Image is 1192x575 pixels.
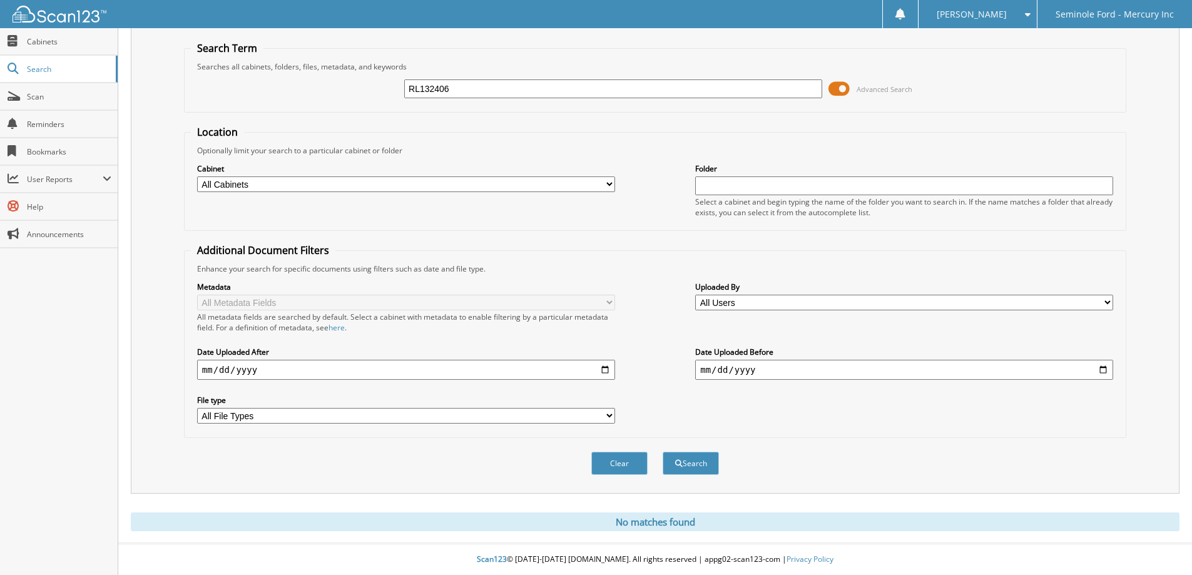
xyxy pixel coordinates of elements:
[27,146,111,157] span: Bookmarks
[695,282,1113,292] label: Uploaded By
[695,347,1113,357] label: Date Uploaded Before
[27,91,111,102] span: Scan
[857,84,912,94] span: Advanced Search
[197,312,615,333] div: All metadata fields are searched by default. Select a cabinet with metadata to enable filtering b...
[191,61,1119,72] div: Searches all cabinets, folders, files, metadata, and keywords
[27,201,111,212] span: Help
[197,282,615,292] label: Metadata
[197,163,615,174] label: Cabinet
[663,452,719,475] button: Search
[191,243,335,257] legend: Additional Document Filters
[937,11,1007,18] span: [PERSON_NAME]
[131,512,1179,531] div: No matches found
[191,263,1119,274] div: Enhance your search for specific documents using filters such as date and file type.
[197,395,615,405] label: File type
[477,554,507,564] span: Scan123
[191,41,263,55] legend: Search Term
[191,145,1119,156] div: Optionally limit your search to a particular cabinet or folder
[197,360,615,380] input: start
[787,554,833,564] a: Privacy Policy
[695,163,1113,174] label: Folder
[1056,11,1174,18] span: Seminole Ford - Mercury Inc
[13,6,106,23] img: scan123-logo-white.svg
[1129,515,1192,575] iframe: Chat Widget
[27,36,111,47] span: Cabinets
[329,322,345,333] a: here
[695,360,1113,380] input: end
[191,125,244,139] legend: Location
[197,347,615,357] label: Date Uploaded After
[695,196,1113,218] div: Select a cabinet and begin typing the name of the folder you want to search in. If the name match...
[27,119,111,130] span: Reminders
[118,544,1192,575] div: © [DATE]-[DATE] [DOMAIN_NAME]. All rights reserved | appg02-scan123-com |
[27,174,103,185] span: User Reports
[27,64,110,74] span: Search
[27,229,111,240] span: Announcements
[591,452,648,475] button: Clear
